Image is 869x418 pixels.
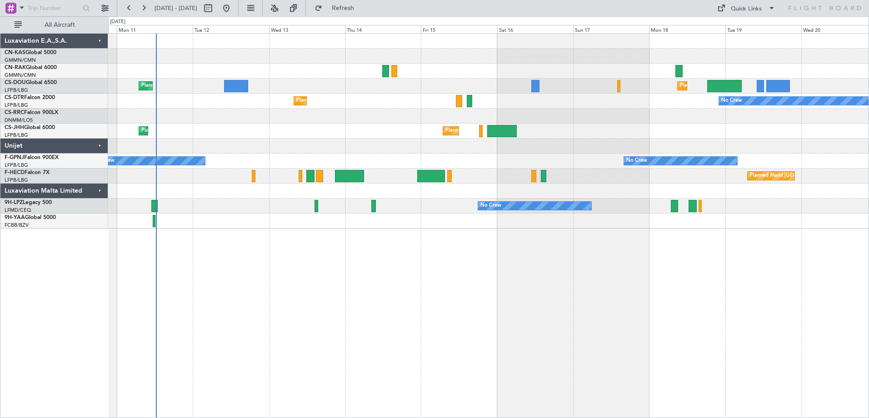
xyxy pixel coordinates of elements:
[5,132,28,139] a: LFPB/LBG
[324,5,362,11] span: Refresh
[117,25,193,33] div: Mon 11
[5,162,28,169] a: LFPB/LBG
[141,79,285,93] div: Planned Maint [GEOGRAPHIC_DATA] ([GEOGRAPHIC_DATA])
[5,65,57,70] a: CN-RAKGlobal 6000
[421,25,497,33] div: Fri 15
[497,25,573,33] div: Sat 16
[5,117,33,124] a: DNMM/LOS
[445,124,589,138] div: Planned Maint [GEOGRAPHIC_DATA] ([GEOGRAPHIC_DATA])
[5,170,25,175] span: F-HECD
[193,25,269,33] div: Tue 12
[5,110,58,115] a: CS-RRCFalcon 900LX
[5,207,31,214] a: LFMD/CEQ
[626,154,647,168] div: No Crew
[5,200,52,205] a: 9H-LPZLegacy 500
[28,1,80,15] input: Trip Number
[721,94,742,108] div: No Crew
[5,102,28,109] a: LFPB/LBG
[5,95,55,100] a: CS-DTRFalcon 2000
[731,5,762,14] div: Quick Links
[649,25,725,33] div: Mon 18
[155,4,197,12] span: [DATE] - [DATE]
[345,25,421,33] div: Thu 14
[5,125,24,130] span: CS-JHH
[5,215,56,220] a: 9H-YAAGlobal 5000
[5,110,24,115] span: CS-RRC
[5,50,25,55] span: CN-KAS
[5,222,29,229] a: FCBB/BZV
[24,22,96,28] span: All Aircraft
[5,155,59,160] a: F-GPNJFalcon 900EX
[296,94,343,108] div: Planned Maint Sofia
[5,87,28,94] a: LFPB/LBG
[310,1,365,15] button: Refresh
[5,65,26,70] span: CN-RAK
[573,25,649,33] div: Sun 17
[5,170,50,175] a: F-HECDFalcon 7X
[141,124,285,138] div: Planned Maint [GEOGRAPHIC_DATA] ([GEOGRAPHIC_DATA])
[5,57,36,64] a: GMMN/CMN
[725,25,801,33] div: Tue 19
[5,155,24,160] span: F-GPNJ
[5,95,24,100] span: CS-DTR
[5,72,36,79] a: GMMN/CMN
[680,79,823,93] div: Planned Maint [GEOGRAPHIC_DATA] ([GEOGRAPHIC_DATA])
[110,18,125,26] div: [DATE]
[5,177,28,184] a: LFPB/LBG
[10,18,99,32] button: All Aircraft
[5,200,23,205] span: 9H-LPZ
[5,50,56,55] a: CN-KASGlobal 5000
[5,80,57,85] a: CS-DOUGlobal 6500
[480,199,501,213] div: No Crew
[5,80,26,85] span: CS-DOU
[713,1,780,15] button: Quick Links
[269,25,345,33] div: Wed 13
[5,215,25,220] span: 9H-YAA
[5,125,55,130] a: CS-JHHGlobal 6000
